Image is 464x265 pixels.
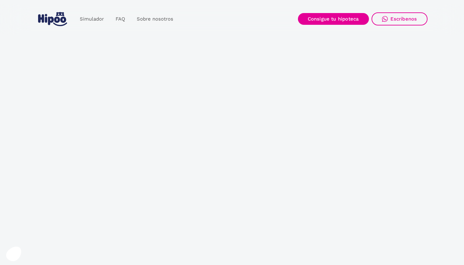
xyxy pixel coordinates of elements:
a: Consigue tu hipoteca [298,13,369,25]
a: home [37,9,69,29]
a: FAQ [110,13,131,25]
div: Escríbenos [390,16,417,22]
a: Sobre nosotros [131,13,179,25]
a: Escríbenos [372,12,428,25]
a: Simulador [74,13,110,25]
